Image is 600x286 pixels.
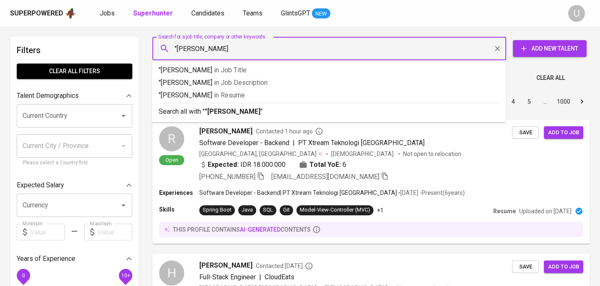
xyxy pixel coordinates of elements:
button: Go to page 4 [507,95,520,108]
p: Software Developer - Backend | PT Xtream Teknologi [GEOGRAPHIC_DATA] [199,189,397,197]
span: in Job Title [214,66,247,74]
span: Teams [243,9,263,17]
span: | [259,272,261,282]
span: in Resume [214,91,245,99]
span: Candidates [191,9,224,17]
p: Experiences [159,189,199,197]
button: Open [118,110,129,122]
span: 10+ [121,273,130,278]
div: Git [283,206,290,214]
p: • [DATE] - Present ( 6 years ) [397,189,465,197]
div: U [568,5,585,22]
p: Expected Salary [17,180,64,190]
div: Years of Experience [17,250,132,267]
svg: By Batam recruiter [305,262,313,270]
span: [PERSON_NAME] [199,126,252,136]
span: Contacted 1 hour ago [256,127,323,135]
p: "[PERSON_NAME] [159,90,499,100]
span: NEW [312,10,330,18]
button: Go to next page [575,95,589,108]
p: Talent Demographics [17,91,79,101]
p: "[PERSON_NAME] [159,65,499,75]
span: | [293,138,295,148]
div: Java [242,206,253,214]
p: Skills [159,205,199,214]
b: Expected: [208,160,239,170]
span: [PERSON_NAME] [199,260,252,271]
button: Add New Talent [513,40,587,57]
button: Add to job [544,260,583,273]
input: Value [98,224,132,240]
span: Full-Stack Engineer [199,273,256,281]
span: in Job Description [214,79,268,87]
div: SQL [263,206,273,214]
p: Uploaded on [DATE] [519,207,572,215]
button: Clear [492,43,503,54]
p: Years of Experience [17,254,75,264]
span: Software Developer - Backend [199,139,289,147]
a: Superhunter [133,8,175,19]
a: Candidates [191,8,226,19]
span: Clear All filters [23,66,126,77]
p: "[PERSON_NAME] [159,78,499,88]
div: Talent Demographics [17,87,132,104]
p: this profile contains contents [173,225,311,234]
button: Go to page 1000 [554,95,573,108]
span: [PHONE_NUMBER] [199,173,255,181]
svg: By Batam recruiter [315,127,323,135]
b: Superhunter [133,9,173,17]
div: Spring Boot [203,206,232,214]
span: GlintsGPT [281,9,310,17]
p: Search all with " " [159,107,499,117]
span: CloudEats [265,273,294,281]
button: Clear All [533,70,568,86]
span: PT Xtream Teknologi [GEOGRAPHIC_DATA] [298,139,425,147]
nav: pagination navigation [442,95,590,108]
div: IDR 18.000.000 [199,160,286,170]
input: Value [30,224,65,240]
span: [EMAIL_ADDRESS][DOMAIN_NAME] [271,173,379,181]
span: AI-generated [240,226,281,233]
div: R [159,126,184,151]
span: 6 [342,160,346,170]
a: ROpen[PERSON_NAME]Contacted 1 hour agoSoftware Developer - Backend|PT Xtream Teknologi [GEOGRAPHI... [152,120,590,244]
a: Jobs [100,8,116,19]
button: Clear All filters [17,64,132,79]
span: Add New Talent [520,43,580,54]
button: Open [118,199,129,211]
a: GlintsGPT NEW [281,8,330,19]
span: Add to job [548,128,579,138]
p: Please select a Country first [23,159,126,167]
span: [DEMOGRAPHIC_DATA] [331,150,395,158]
button: Add to job [544,126,583,139]
span: Save [516,262,535,272]
p: +1 [377,206,384,214]
span: Jobs [100,9,115,17]
p: Resume [493,207,516,215]
div: Superpowered [10,9,63,18]
div: Model-View-Controller (MVC) [300,206,370,214]
button: Save [512,260,539,273]
p: Not open to relocation [403,150,461,158]
span: Clear All [536,73,565,83]
img: app logo [65,7,76,20]
div: … [538,97,552,106]
a: Superpoweredapp logo [10,7,76,20]
div: H [159,260,184,286]
button: Go to page 5 [523,95,536,108]
div: [GEOGRAPHIC_DATA], [GEOGRAPHIC_DATA] [199,150,323,158]
div: Expected Salary [17,177,132,194]
b: Total YoE: [309,160,341,170]
span: Add to job [548,262,579,272]
a: Teams [243,8,264,19]
b: "[PERSON_NAME] [205,107,260,115]
span: Open [162,156,182,163]
h6: Filters [17,43,132,57]
span: 0 [22,273,25,278]
button: Save [512,126,539,139]
span: Contacted [DATE] [256,262,313,270]
span: Save [516,128,535,138]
